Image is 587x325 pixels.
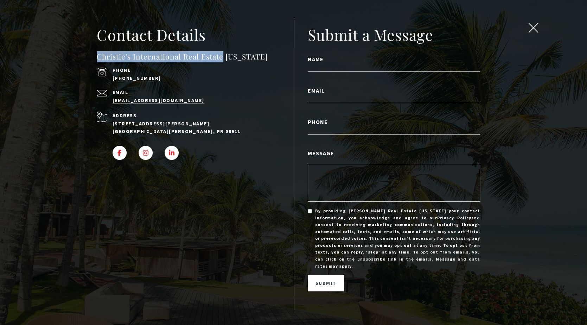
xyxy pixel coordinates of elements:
[113,75,161,81] a: call (939) 337-3000
[315,280,336,286] span: Submit
[308,117,480,126] label: Phone
[308,25,480,45] h2: Submit a Message
[7,23,102,27] div: Call or text [DATE], we are here to help!
[113,120,274,136] p: [STREET_ADDRESS][PERSON_NAME] [GEOGRAPHIC_DATA][PERSON_NAME], PR 00911
[165,146,179,160] a: LINKEDIN - open in a new tab
[7,16,102,21] div: Do you have questions?
[9,43,100,57] span: I agree to be contacted by [PERSON_NAME] International Real Estate PR via text, call & email. To ...
[97,25,294,45] h2: Contact Details
[29,33,88,40] span: [PHONE_NUMBER]
[139,146,153,160] a: INSTAGRAM - open in a new tab
[308,149,480,158] label: Message
[308,86,480,95] label: Email
[113,97,204,104] a: [EMAIL_ADDRESS][DOMAIN_NAME]
[527,23,540,35] button: close modal
[437,215,471,220] a: Privacy Policy - open in a new tab
[113,90,274,95] p: Email
[97,51,294,62] h4: Christie's International Real Estate [US_STATE]
[308,275,344,291] button: Submit Submitting Submitted
[308,209,312,213] input: By providing [PERSON_NAME] Real Estate [US_STATE] your contact information, you acknowledge and a...
[113,68,274,73] p: Phone
[308,55,480,64] label: Name
[315,207,480,269] span: By providing [PERSON_NAME] Real Estate [US_STATE] your contact information, you acknowledge and a...
[113,112,274,119] p: Address
[113,146,127,160] a: FACEBOOK - open in a new tab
